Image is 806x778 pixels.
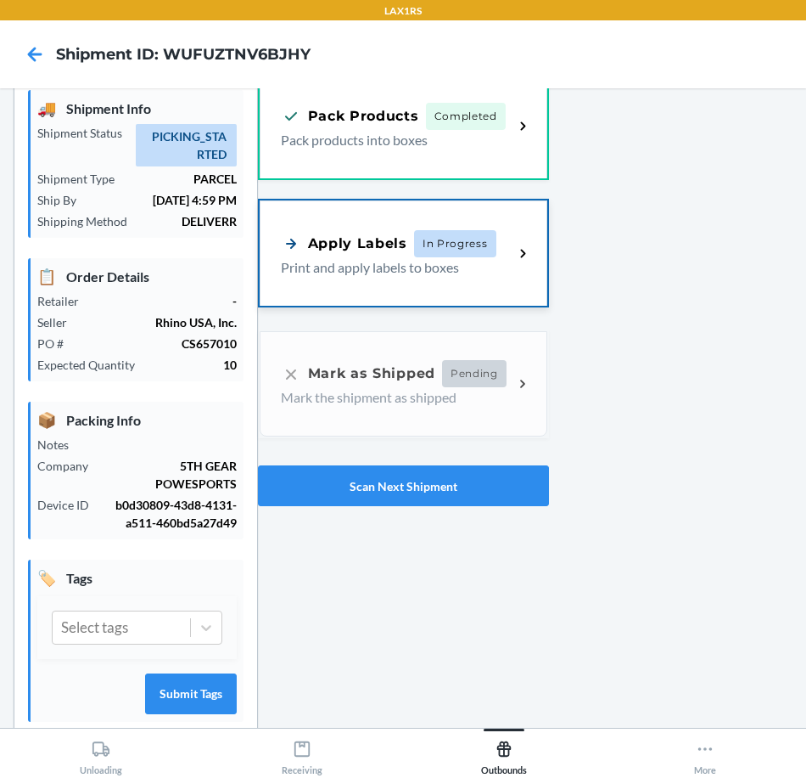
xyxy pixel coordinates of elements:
[37,97,237,120] p: Shipment Info
[414,230,496,257] span: In Progress
[37,313,81,331] p: Seller
[128,170,237,188] p: PARCEL
[481,733,527,775] div: Outbounds
[80,733,122,775] div: Unloading
[258,465,549,506] button: Scan Next Shipment
[37,212,141,230] p: Shipping Method
[148,356,237,374] p: 10
[37,567,56,589] span: 🏷️
[37,265,237,288] p: Order Details
[202,729,404,775] button: Receiving
[37,356,148,374] p: Expected Quantity
[90,191,237,209] p: [DATE] 4:59 PM
[145,674,237,714] button: Submit Tags
[37,335,77,352] p: PO #
[37,457,102,475] p: Company
[77,335,237,352] p: CS657010
[141,212,237,230] p: DELIVERR
[37,124,136,142] p: Shipment Status
[281,130,501,150] p: Pack products into boxes
[37,191,90,209] p: Ship By
[37,97,56,120] span: 🚚
[92,292,237,310] p: -
[37,265,56,288] span: 📋
[37,436,82,454] p: Notes
[81,313,237,331] p: Rhino USA, Inc.
[694,733,716,775] div: More
[61,617,128,639] div: Select tags
[136,124,237,166] span: PICKING_STARTED
[56,43,311,65] h4: Shipment ID: WUFUZTNV6BJHY
[258,71,549,180] a: Pack ProductsCompletedPack products into boxes
[282,733,322,775] div: Receiving
[103,496,237,532] p: b0d30809-43d8-4131-a511-460bd5a27d49
[403,729,605,775] button: Outbounds
[37,496,103,514] p: Device ID
[258,199,549,307] a: Apply LabelsIn ProgressPrint and apply labels to boxes
[37,170,128,188] p: Shipment Type
[37,292,92,310] p: Retailer
[281,233,407,254] div: Apply Labels
[37,409,237,431] p: Packing Info
[102,457,237,493] p: 5TH GEAR POWESPORTS
[37,567,237,589] p: Tags
[37,409,56,431] span: 📦
[281,105,419,127] div: Pack Products
[426,103,506,130] span: Completed
[384,3,422,19] p: LAX1RS
[281,257,501,278] p: Print and apply labels to boxes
